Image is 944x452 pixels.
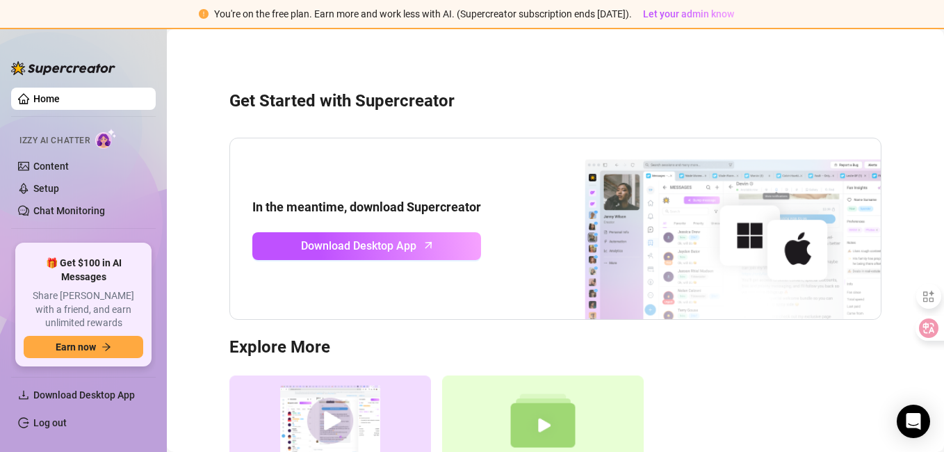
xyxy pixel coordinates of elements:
span: Share [PERSON_NAME] with a friend, and earn unlimited rewards [24,289,143,330]
a: Setup [33,183,59,194]
h3: Get Started with Supercreator [229,90,881,113]
span: Download Desktop App [301,237,416,255]
a: Content [33,161,69,172]
div: Open Intercom Messenger [897,405,930,438]
span: download [18,389,29,401]
span: 🎁 Get $100 in AI Messages [24,257,143,284]
a: Home [33,93,60,104]
a: Download Desktop Apparrow-up [252,232,481,260]
a: Log out [33,417,67,428]
span: Download Desktop App [33,389,135,401]
span: You're on the free plan. Earn more and work less with AI. (Supercreator subscription ends [DATE]). [214,8,632,19]
img: download app [533,138,881,319]
strong: In the meantime, download Supercreator [252,200,481,214]
span: arrow-up [421,237,437,253]
button: Let your admin know [637,6,740,22]
span: Let your admin know [643,8,734,19]
span: Earn now [56,341,96,353]
span: Izzy AI Chatter [19,134,90,147]
img: logo-BBDzfeDw.svg [11,61,115,75]
span: arrow-right [101,342,111,352]
h3: Explore More [229,337,881,359]
img: AI Chatter [95,129,117,149]
button: Earn nowarrow-right [24,336,143,358]
a: Chat Monitoring [33,205,105,216]
span: exclamation-circle [199,9,209,19]
span: Automations [33,235,132,257]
